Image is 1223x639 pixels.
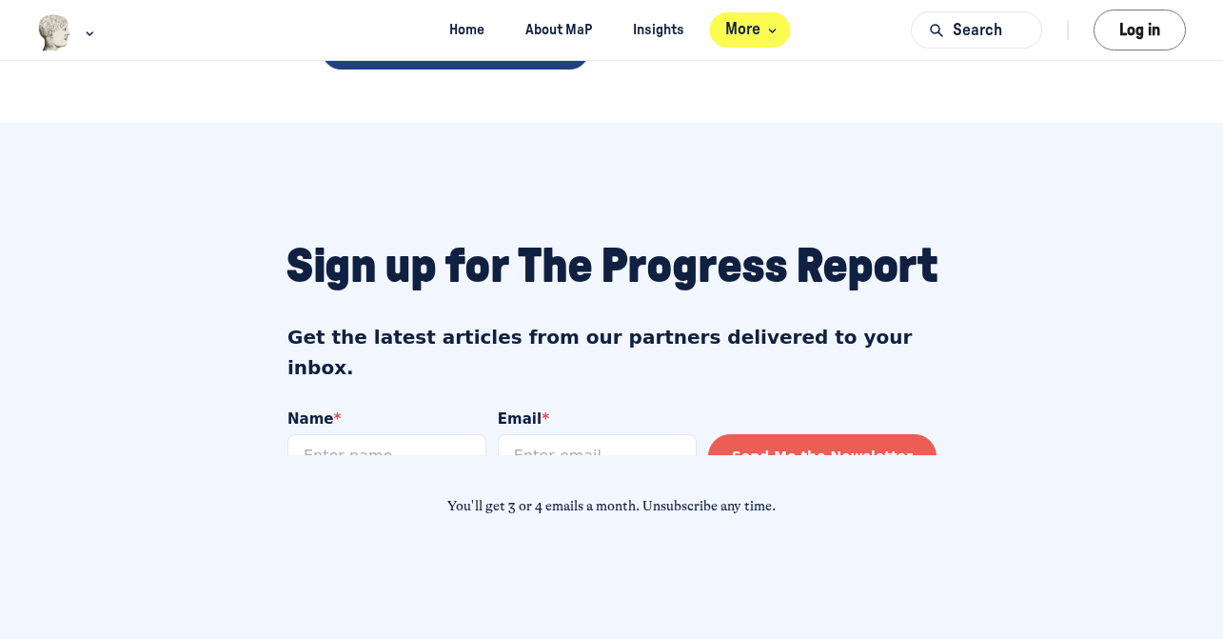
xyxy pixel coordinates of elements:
[433,12,502,48] a: Home
[617,12,701,48] a: Insights
[1094,10,1186,50] button: Log in
[212,112,411,156] input: Enter email
[447,498,776,514] span: You'll get 3 or 4 emails a month. Unsubscribe any time.
[2,112,201,156] input: Enter name
[423,112,651,156] button: Send Me the Newsletter
[2,87,55,109] span: Name
[911,11,1042,49] button: Search
[286,242,938,291] span: Sign up for The Progress Report
[37,12,99,53] button: Museums as Progress logo
[212,87,264,109] span: Email
[709,12,790,48] button: More
[725,17,781,43] span: More
[509,12,609,48] a: About MaP
[37,14,72,51] img: Museums as Progress logo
